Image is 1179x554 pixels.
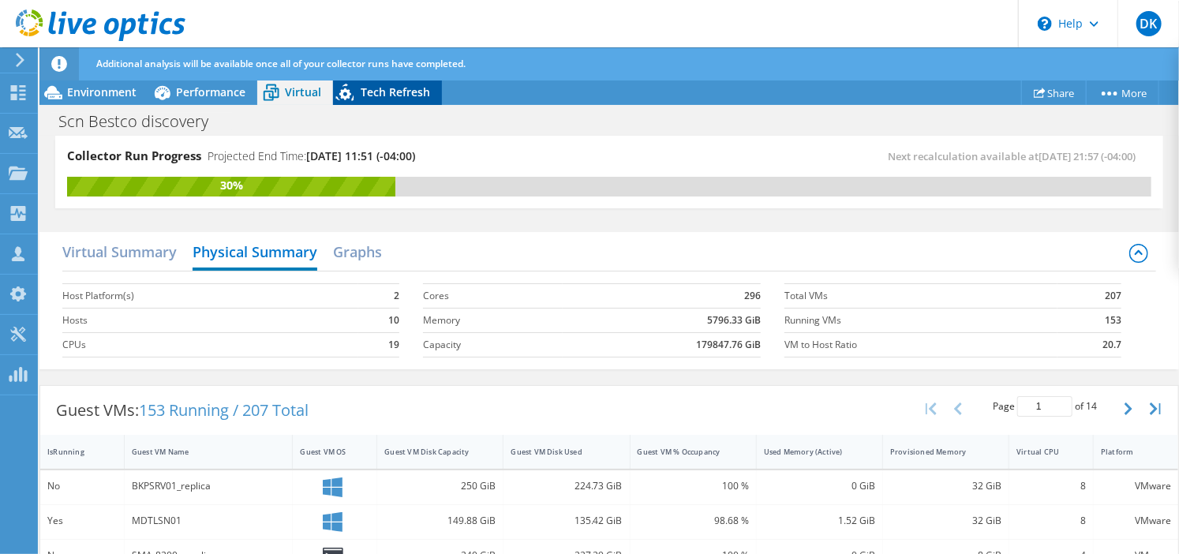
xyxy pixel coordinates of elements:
[1038,17,1052,31] svg: \n
[67,177,395,194] div: 30%
[696,337,761,353] b: 179847.76 GiB
[132,512,286,530] div: MDTLSN01
[993,396,1097,417] span: Page of
[784,313,1057,328] label: Running VMs
[423,288,563,304] label: Cores
[1016,512,1086,530] div: 8
[764,447,856,457] div: Used Memory (Active)
[384,447,477,457] div: Guest VM Disk Capacity
[388,337,399,353] b: 19
[423,337,563,353] label: Capacity
[384,512,496,530] div: 149.88 GiB
[1101,477,1171,495] div: VMware
[193,236,317,271] h2: Physical Summary
[96,57,466,70] span: Additional analysis will be available once all of your collector runs have completed.
[1136,11,1162,36] span: DK
[638,447,730,457] div: Guest VM % Occupancy
[388,313,399,328] b: 10
[1102,337,1121,353] b: 20.7
[423,313,563,328] label: Memory
[384,477,496,495] div: 250 GiB
[40,386,324,435] div: Guest VMs:
[638,512,749,530] div: 98.68 %
[47,447,98,457] div: IsRunning
[176,84,245,99] span: Performance
[784,288,1057,304] label: Total VMs
[1039,149,1136,163] span: [DATE] 21:57 (-04:00)
[51,113,233,130] h1: Scn Bestco discovery
[1016,477,1086,495] div: 8
[361,84,430,99] span: Tech Refresh
[784,337,1057,353] label: VM to Host Ratio
[132,477,286,495] div: BKPSRV01_replica
[300,447,350,457] div: Guest VM OS
[511,447,603,457] div: Guest VM Disk Used
[47,512,117,530] div: Yes
[285,84,321,99] span: Virtual
[1105,288,1121,304] b: 207
[47,477,117,495] div: No
[132,447,267,457] div: Guest VM Name
[764,477,875,495] div: 0 GiB
[394,288,399,304] b: 2
[62,337,358,353] label: CPUs
[511,512,622,530] div: 135.42 GiB
[744,288,761,304] b: 296
[638,477,749,495] div: 100 %
[62,313,358,328] label: Hosts
[764,512,875,530] div: 1.52 GiB
[333,236,382,268] h2: Graphs
[62,288,358,304] label: Host Platform(s)
[511,477,622,495] div: 224.73 GiB
[1017,396,1072,417] input: jump to page
[1016,447,1067,457] div: Virtual CPU
[890,477,1001,495] div: 32 GiB
[1101,447,1152,457] div: Platform
[67,84,137,99] span: Environment
[1105,313,1121,328] b: 153
[1086,80,1159,105] a: More
[306,148,415,163] span: [DATE] 11:51 (-04:00)
[1101,512,1171,530] div: VMware
[139,399,309,421] span: 153 Running / 207 Total
[208,148,415,165] h4: Projected End Time:
[707,313,761,328] b: 5796.33 GiB
[890,512,1001,530] div: 32 GiB
[1086,399,1097,413] span: 14
[888,149,1143,163] span: Next recalculation available at
[1021,80,1087,105] a: Share
[62,236,177,268] h2: Virtual Summary
[890,447,982,457] div: Provisioned Memory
